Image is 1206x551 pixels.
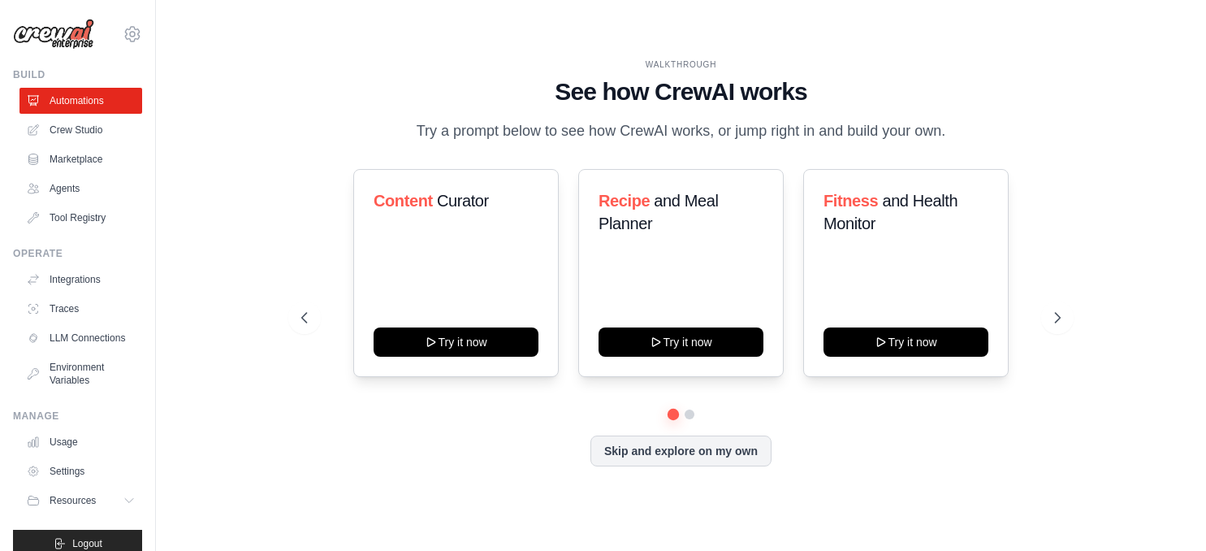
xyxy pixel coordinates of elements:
span: Curator [437,192,489,210]
span: Fitness [823,192,878,210]
button: Try it now [374,328,538,357]
img: Logo [13,19,94,50]
span: Content [374,192,433,210]
button: Try it now [599,328,763,357]
a: Crew Studio [19,117,142,143]
span: Logout [72,537,102,550]
a: Marketplace [19,146,142,172]
p: Try a prompt below to see how CrewAI works, or jump right in and build your own. [408,119,954,143]
div: Manage [13,410,142,423]
a: LLM Connections [19,325,142,351]
a: Integrations [19,267,142,293]
a: Settings [19,458,142,484]
a: Agents [19,176,142,202]
span: and Meal Planner [599,192,718,232]
span: Recipe [599,192,650,210]
a: Usage [19,429,142,455]
span: Resources [50,494,96,507]
a: Tool Registry [19,205,142,231]
div: Operate [13,247,142,260]
a: Traces [19,296,142,322]
div: WALKTHROUGH [301,59,1061,71]
a: Environment Variables [19,354,142,393]
button: Skip and explore on my own [590,436,772,466]
h1: See how CrewAI works [301,77,1061,106]
span: and Health Monitor [823,192,957,232]
button: Try it now [823,328,988,357]
div: Build [13,68,142,81]
a: Automations [19,88,142,114]
button: Resources [19,488,142,514]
